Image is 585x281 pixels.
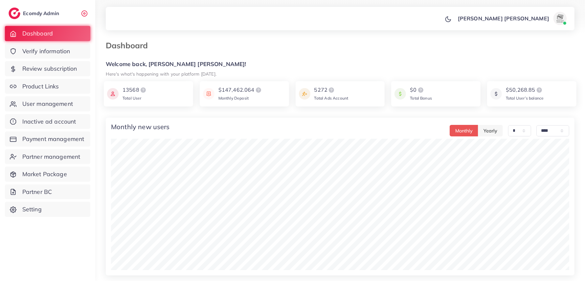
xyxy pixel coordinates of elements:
img: logo [255,86,262,94]
img: icon payment [299,86,310,102]
h4: Monthly new users [111,123,170,131]
a: [PERSON_NAME] [PERSON_NAME]avatar [454,12,569,25]
div: 5272 [314,86,349,94]
span: Total Bonus [410,96,432,101]
h2: Ecomdy Admin [23,10,61,16]
span: Product Links [22,82,59,91]
div: $0 [410,86,432,94]
a: Market Package [5,167,90,182]
span: Review subscription [22,64,77,73]
span: Partner BC [22,188,52,196]
img: icon payment [203,86,214,102]
a: Partner management [5,149,90,164]
h5: Welcome back, [PERSON_NAME] [PERSON_NAME]! [106,61,574,68]
span: Partner management [22,152,80,161]
p: [PERSON_NAME] [PERSON_NAME] [458,14,549,22]
span: Dashboard [22,29,53,38]
img: logo [327,86,335,94]
a: Dashboard [5,26,90,41]
a: Inactive ad account [5,114,90,129]
a: Setting [5,202,90,217]
span: Total User’s balance [506,96,544,101]
img: logo [417,86,425,94]
span: Payment management [22,135,84,143]
div: 13568 [123,86,147,94]
a: User management [5,96,90,111]
span: Monthly Deposit [218,96,249,101]
button: Yearly [478,125,503,136]
span: Total Ads Account [314,96,349,101]
a: logoEcomdy Admin [9,8,61,19]
span: Setting [22,205,42,214]
span: Total User [123,96,142,101]
a: Review subscription [5,61,90,76]
img: logo [9,8,20,19]
div: $147,462.064 [218,86,262,94]
div: $50,268.85 [506,86,544,94]
span: Market Package [22,170,67,178]
h3: Dashboard [106,41,153,50]
small: Here's what's happening with your platform [DATE]. [106,71,216,77]
img: icon payment [394,86,406,102]
img: logo [535,86,543,94]
img: icon payment [490,86,502,102]
button: Monthly [450,125,478,136]
img: icon payment [107,86,119,102]
a: Payment management [5,131,90,147]
span: Verify information [22,47,70,56]
span: Inactive ad account [22,117,76,126]
a: Product Links [5,79,90,94]
img: logo [139,86,147,94]
a: Partner BC [5,184,90,199]
a: Verify information [5,44,90,59]
span: User management [22,100,73,108]
img: avatar [553,12,567,25]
